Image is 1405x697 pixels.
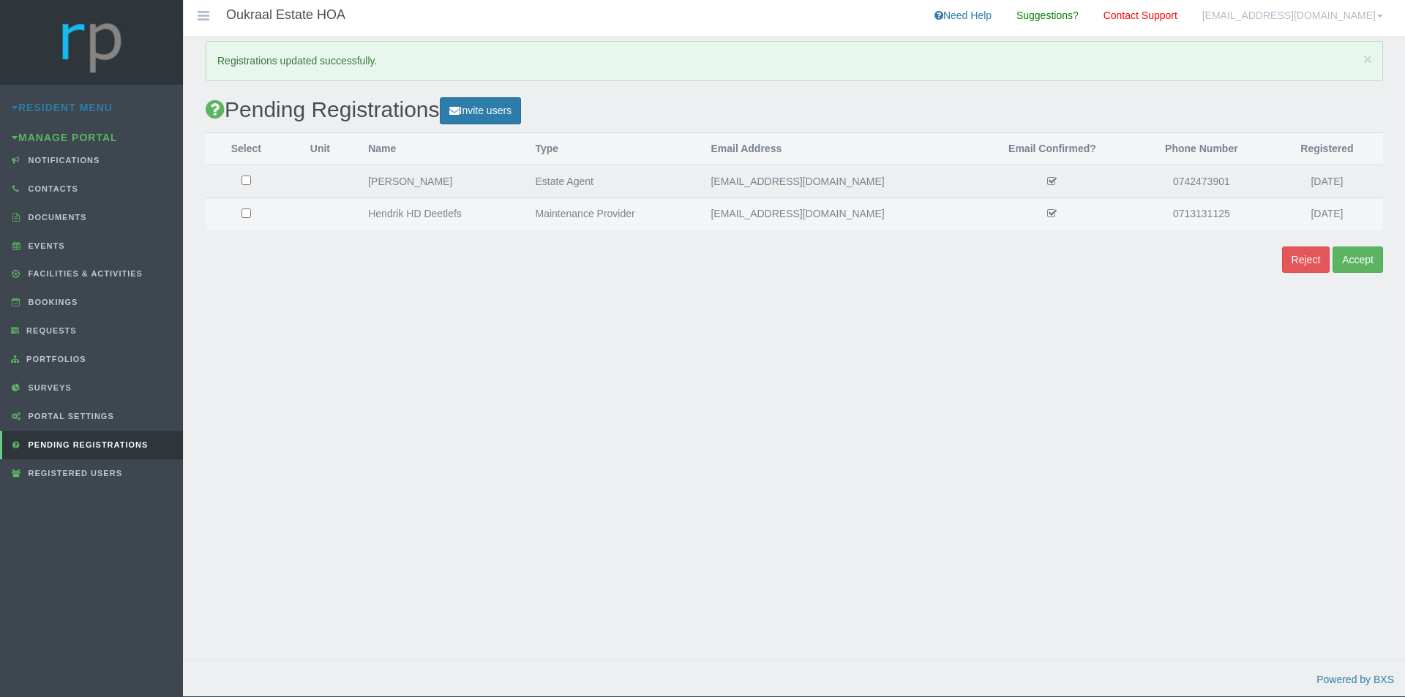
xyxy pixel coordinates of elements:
[25,440,149,449] span: Pending Registrations
[696,197,973,230] td: [EMAIL_ADDRESS][DOMAIN_NAME]
[12,102,113,113] a: Resident Menu
[521,133,697,165] th: Type
[521,197,697,230] td: Maintenance Provider
[1316,674,1394,685] a: Powered by BXS
[206,97,1383,124] h2: Pending Registrations
[1271,133,1383,165] th: Registered
[368,173,506,190] div: [PERSON_NAME]
[25,184,78,193] span: Contacts
[206,41,1383,81] div: Registrations updated successfully.
[696,165,973,198] td: [EMAIL_ADDRESS][DOMAIN_NAME]
[1132,133,1271,165] th: Phone Number
[25,213,87,222] span: Documents
[23,326,77,335] span: Requests
[25,156,100,165] span: Notifications
[1271,165,1383,198] td: [DATE]
[287,133,354,165] th: Unit
[25,298,78,306] span: Bookings
[226,8,345,23] h4: Oukraal Estate HOA
[1363,51,1372,67] button: Close
[1132,197,1271,230] td: 0713131125
[12,132,118,143] a: Manage Portal
[1333,246,1383,274] button: Accept
[25,269,143,278] span: Facilities & Activities
[1132,165,1271,198] td: 0742473901
[521,165,697,198] td: Estate Agent
[696,133,973,165] th: Email Address
[206,133,287,165] th: Select
[368,206,506,222] div: Hendrik HD Deetlefs
[25,412,114,421] span: Portal Settings
[973,133,1132,165] th: Email Confirmed?
[1271,197,1383,230] td: [DATE]
[25,469,122,478] span: Registered Users
[1282,246,1330,274] button: Reject
[23,355,86,363] span: Portfolios
[25,383,72,392] span: Surveys
[1363,50,1372,67] span: ×
[353,133,520,165] th: Name
[440,97,522,124] a: Invite users
[25,241,65,250] span: Events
